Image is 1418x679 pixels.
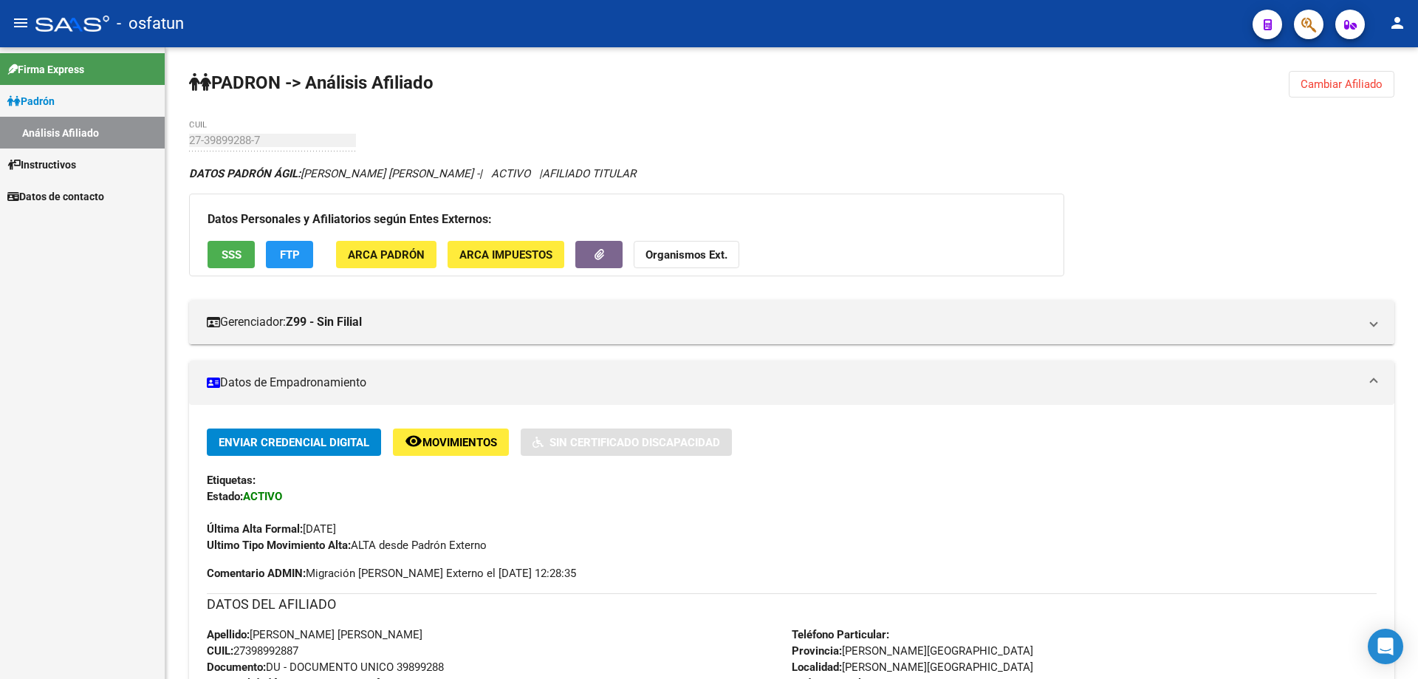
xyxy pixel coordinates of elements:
span: [PERSON_NAME] [PERSON_NAME] - [189,167,479,180]
strong: Documento: [207,661,266,674]
strong: Ultimo Tipo Movimiento Alta: [207,539,351,552]
span: Sin Certificado Discapacidad [549,436,720,449]
strong: Última Alta Formal: [207,522,303,536]
span: 27398992887 [207,644,298,658]
strong: Z99 - Sin Filial [286,314,362,330]
span: [PERSON_NAME][GEOGRAPHIC_DATA] [792,661,1033,674]
button: SSS [208,241,255,268]
span: SSS [222,248,242,262]
h3: DATOS DEL AFILIADO [207,594,1377,615]
span: Enviar Credencial Digital [219,436,369,449]
strong: Organismos Ext. [645,248,727,262]
strong: Teléfono Particular: [792,628,889,641]
button: ARCA Impuestos [448,241,564,268]
span: [PERSON_NAME] [PERSON_NAME] [207,628,422,641]
button: Cambiar Afiliado [1289,71,1394,98]
button: Enviar Credencial Digital [207,429,381,456]
button: Sin Certificado Discapacidad [521,429,732,456]
mat-expansion-panel-header: Datos de Empadronamiento [189,361,1394,405]
span: AFILIADO TITULAR [542,167,636,180]
strong: Etiquetas: [207,474,256,487]
button: ARCA Padrón [336,241,436,268]
strong: PADRON -> Análisis Afiliado [189,72,434,93]
strong: DATOS PADRÓN ÁGIL: [189,167,301,180]
div: Open Intercom Messenger [1368,629,1403,664]
button: FTP [266,241,313,268]
span: ARCA Impuestos [459,248,552,262]
span: Movimientos [422,436,497,449]
strong: Apellido: [207,628,250,641]
button: Organismos Ext. [634,241,739,268]
strong: Provincia: [792,644,842,658]
span: [PERSON_NAME][GEOGRAPHIC_DATA] [792,644,1033,658]
span: DU - DOCUMENTO UNICO 39899288 [207,661,444,674]
button: Movimientos [393,429,509,456]
mat-panel-title: Gerenciador: [207,314,1359,330]
span: ARCA Padrón [348,248,425,262]
span: Cambiar Afiliado [1301,78,1383,91]
strong: Comentario ADMIN: [207,567,306,580]
span: Instructivos [7,157,76,173]
span: Firma Express [7,61,84,78]
strong: Estado: [207,490,243,503]
i: | ACTIVO | [189,167,636,180]
span: [DATE] [207,522,336,536]
mat-icon: remove_red_eye [405,432,422,450]
mat-icon: menu [12,14,30,32]
mat-expansion-panel-header: Gerenciador:Z99 - Sin Filial [189,300,1394,344]
span: FTP [280,248,300,262]
mat-icon: person [1388,14,1406,32]
strong: CUIL: [207,644,233,658]
span: Padrón [7,93,55,109]
span: Migración [PERSON_NAME] Externo el [DATE] 12:28:35 [207,565,576,581]
mat-panel-title: Datos de Empadronamiento [207,375,1359,391]
strong: ACTIVO [243,490,282,503]
h3: Datos Personales y Afiliatorios según Entes Externos: [208,209,1046,230]
span: Datos de contacto [7,188,104,205]
strong: Localidad: [792,661,842,674]
span: - osfatun [117,7,184,40]
span: ALTA desde Padrón Externo [207,539,487,552]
